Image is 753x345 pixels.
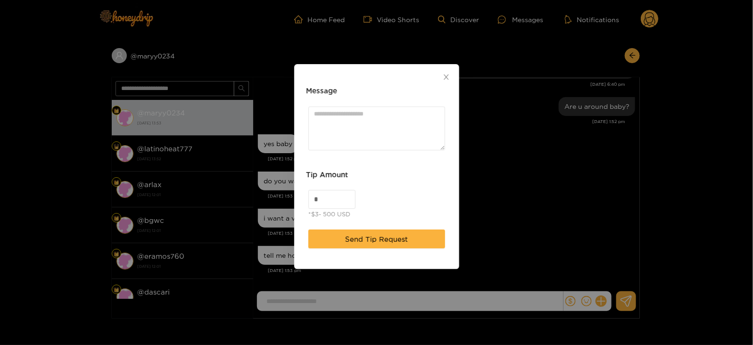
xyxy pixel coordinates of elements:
button: Send Tip Request [308,230,445,249]
div: *$3- 500 USD [308,210,350,219]
button: Close [433,64,459,90]
h3: Tip Amount [306,169,348,181]
h3: Message [306,86,337,97]
span: Send Tip Request [345,234,408,245]
span: close [442,74,449,81]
